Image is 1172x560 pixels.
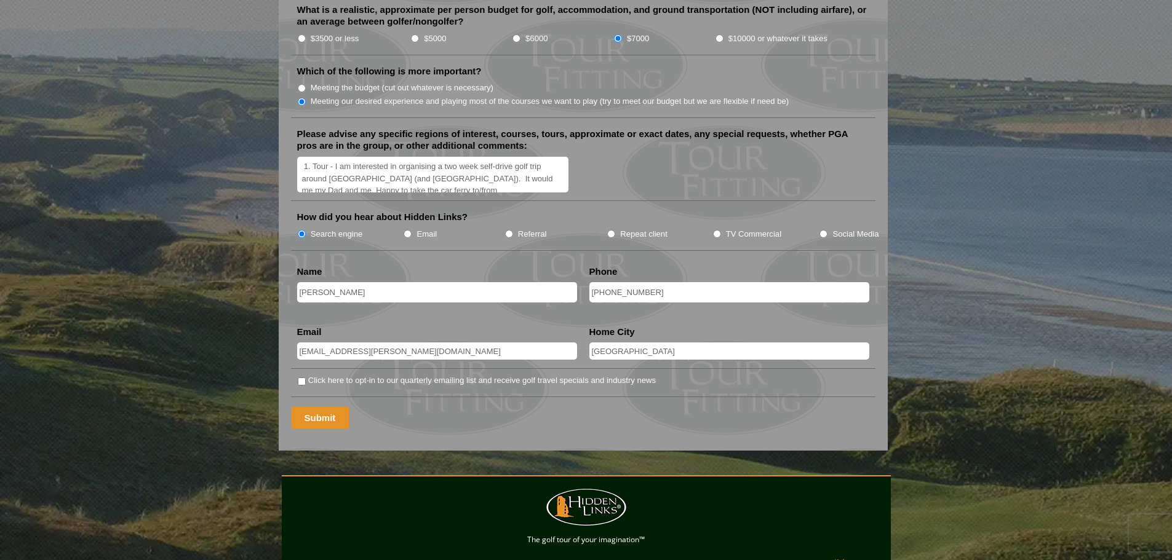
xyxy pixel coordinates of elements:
label: $6000 [525,33,548,45]
label: $7000 [627,33,649,45]
label: Email [297,326,322,338]
label: Phone [589,266,618,278]
label: Email [417,228,437,240]
label: Meeting the budget (cut out whatever is necessary) [311,82,493,94]
label: Which of the following is more important? [297,65,482,77]
label: What is a realistic, approximate per person budget for golf, accommodation, and ground transporta... [297,4,869,28]
label: TV Commercial [726,228,781,240]
textarea: 1. Tour - I am interested in organising a two week self-drive golf trip around [GEOGRAPHIC_DATA] ... [297,157,569,193]
label: Referral [518,228,547,240]
label: Meeting our desired experience and playing most of the courses we want to play (try to meet our b... [311,95,789,108]
label: Name [297,266,322,278]
label: $10000 or whatever it takes [728,33,827,45]
label: $5000 [424,33,446,45]
label: Click here to opt-in to our quarterly emailing list and receive golf travel specials and industry... [308,374,656,387]
label: Repeat client [620,228,668,240]
input: Submit [291,407,349,428]
p: The golf tour of your imagination™ [285,533,888,546]
label: How did you hear about Hidden Links? [297,211,468,223]
label: Please advise any specific regions of interest, courses, tours, approximate or exact dates, any s... [297,128,869,152]
label: $3500 or less [311,33,359,45]
label: Home City [589,326,635,338]
label: Search engine [311,228,363,240]
label: Social Media [832,228,879,240]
